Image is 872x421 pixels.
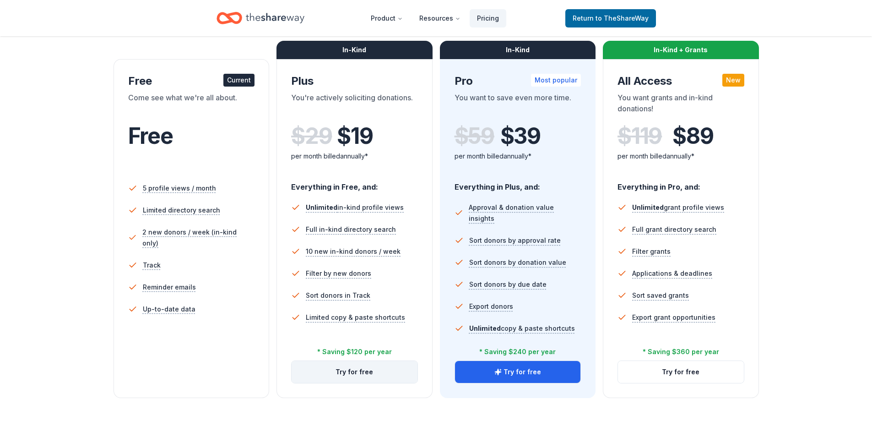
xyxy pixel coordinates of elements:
span: Free [128,122,173,149]
div: In-Kind [440,41,596,59]
span: Track [143,260,161,271]
span: Export donors [469,301,513,312]
div: per month billed annually* [617,151,744,162]
button: Resources [412,9,468,27]
span: grant profile views [632,203,724,211]
span: Full in-kind directory search [306,224,396,235]
div: Everything in Plus, and: [455,174,581,193]
span: Sort saved grants [632,290,689,301]
span: Limited directory search [143,205,220,216]
span: Full grant directory search [632,224,716,235]
a: Returnto TheShareWay [565,9,656,27]
div: * Saving $360 per year [643,346,719,357]
span: $ 39 [500,123,541,149]
span: Up-to-date data [143,304,195,315]
span: Unlimited [306,203,337,211]
div: In-Kind [276,41,433,59]
span: Sort donors in Track [306,290,370,301]
span: $ 19 [337,123,373,149]
div: Everything in Pro, and: [617,174,744,193]
div: Pro [455,74,581,88]
span: 2 new donors / week (in-kind only) [142,227,255,249]
div: In-Kind + Grants [603,41,759,59]
nav: Main [363,7,506,29]
div: You're actively soliciting donations. [291,92,418,118]
span: 10 new in-kind donors / week [306,246,401,257]
div: You want grants and in-kind donations! [617,92,744,118]
span: $ 89 [672,123,713,149]
div: * Saving $120 per year [317,346,392,357]
span: Sort donors by donation value [469,257,566,268]
div: All Access [617,74,744,88]
span: Sort donors by approval rate [469,235,561,246]
button: Try for free [618,361,744,383]
span: 5 profile views / month [143,183,216,194]
span: Unlimited [469,324,501,332]
span: Return [573,13,649,24]
span: Applications & deadlines [632,268,712,279]
a: Pricing [470,9,506,27]
button: Product [363,9,410,27]
button: Try for free [292,361,417,383]
div: Plus [291,74,418,88]
div: Most popular [531,74,581,87]
span: to TheShareWay [596,14,649,22]
div: * Saving $240 per year [479,346,556,357]
div: Come see what we're all about. [128,92,255,118]
span: Export grant opportunities [632,312,715,323]
div: Everything in Free, and: [291,174,418,193]
span: Sort donors by due date [469,279,547,290]
div: Current [223,74,255,87]
span: in-kind profile views [306,203,404,211]
a: Home [217,7,304,29]
div: Free [128,74,255,88]
span: Unlimited [632,203,664,211]
span: Filter grants [632,246,671,257]
div: You want to save even more time. [455,92,581,118]
div: per month billed annually* [291,151,418,162]
span: copy & paste shortcuts [469,324,575,332]
span: Filter by new donors [306,268,371,279]
div: per month billed annually* [455,151,581,162]
button: Try for free [455,361,581,383]
span: Reminder emails [143,282,196,293]
span: Limited copy & paste shortcuts [306,312,405,323]
span: Approval & donation value insights [469,202,581,224]
div: New [722,74,744,87]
